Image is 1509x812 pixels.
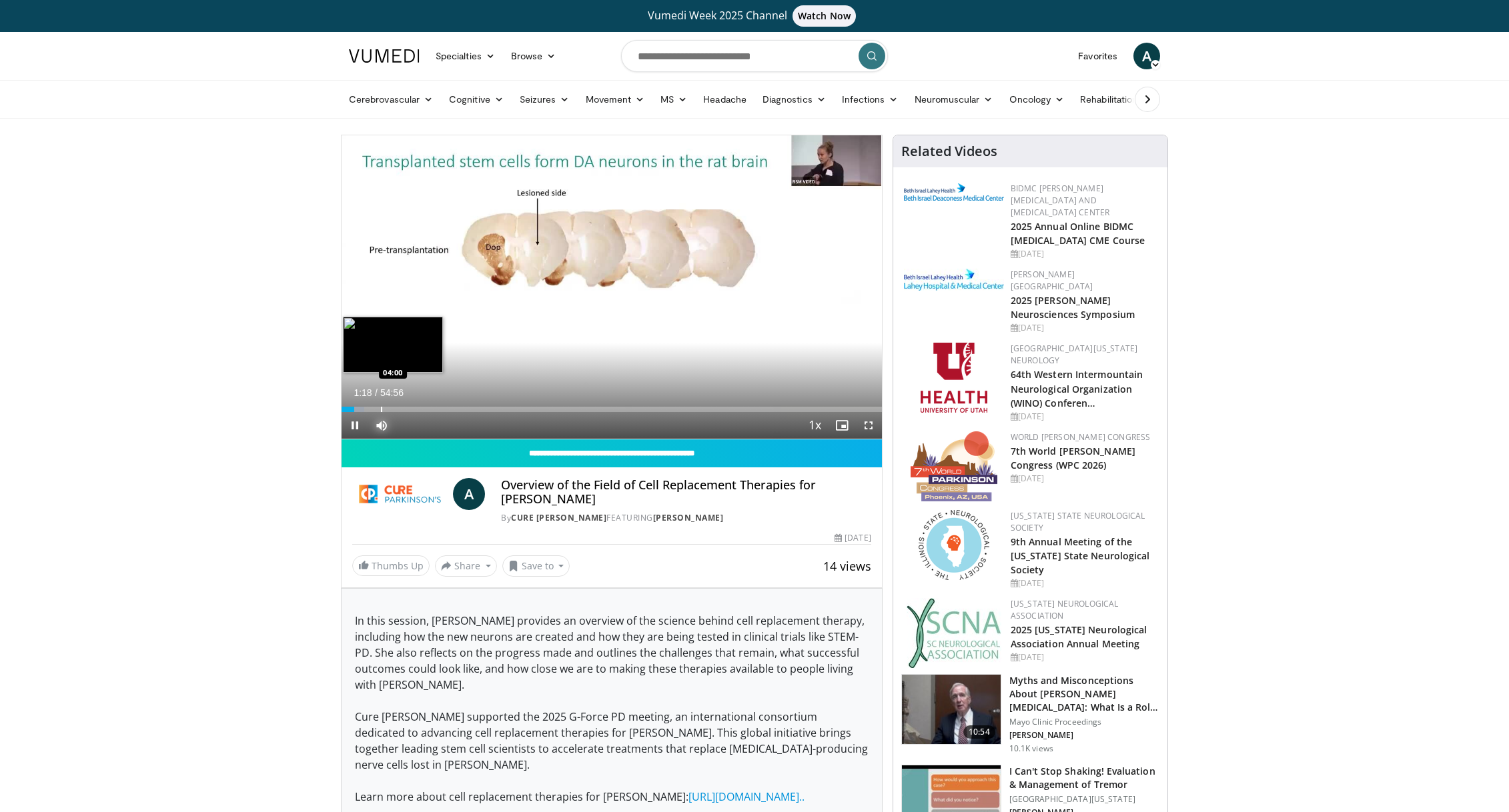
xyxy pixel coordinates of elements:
[921,343,987,413] img: f6362829-b0a3-407d-a044-59546adfd345.png.150x105_q85_autocrop_double_scale_upscale_version-0.2.png
[375,387,378,398] span: /
[688,789,805,804] a: [URL][DOMAIN_NAME]..
[1011,411,1157,423] div: [DATE]
[1011,269,1093,292] a: [PERSON_NAME][GEOGRAPHIC_DATA]
[355,613,865,692] span: In this session, [PERSON_NAME] provides an overview of the science behind cell replacement therap...
[352,555,430,576] a: Thumbs Up
[368,412,395,439] button: Mute
[963,725,995,739] span: 10:54
[1009,730,1159,741] p: [PERSON_NAME]
[503,43,564,69] a: Browse
[1009,794,1159,805] p: [GEOGRAPHIC_DATA][US_STATE]
[911,431,997,501] img: 16fe1da8-a9a0-4f15-bd45-1dd1acf19c34.png.150x105_q85_autocrop_double_scale_upscale_version-0.2.png
[695,86,754,113] a: Headache
[349,49,420,63] img: VuMedi Logo
[453,478,485,510] a: A
[352,478,448,510] img: Cure Parkinson's
[428,43,503,69] a: Specialties
[351,5,1158,27] a: Vumedi Week 2025 ChannelWatch Now
[1011,220,1145,247] a: 2025 Annual Online BIDMC [MEDICAL_DATA] CME Course
[1011,577,1157,589] div: [DATE]
[1011,248,1157,260] div: [DATE]
[435,555,497,577] button: Share
[904,269,1004,291] img: e7977282-282c-4444-820d-7cc2733560fd.jpg.150x105_q85_autocrop_double_scale_upscale_version-0.2.jpg
[1009,743,1053,754] p: 10.1K views
[1011,535,1150,576] a: 9th Annual Meeting of the [US_STATE] State Neurological Society
[652,86,695,113] a: MS
[754,86,834,113] a: Diagnostics
[502,555,570,577] button: Save to
[1133,43,1160,69] a: A
[1011,322,1157,334] div: [DATE]
[901,143,997,159] h4: Related Videos
[1009,674,1159,714] h3: Myths and Misconceptions About [PERSON_NAME][MEDICAL_DATA]: What Is a Role of …
[380,387,404,398] span: 54:56
[342,412,368,439] button: Pause
[648,8,861,23] span: Vumedi Week 2025 Channel
[512,86,578,113] a: Seizures
[823,558,871,574] span: 14 views
[904,183,1004,201] img: c96b19ec-a48b-46a9-9095-935f19585444.png.150x105_q85_autocrop_double_scale_upscale_version-0.2.png
[793,5,856,27] span: Watch Now
[1009,717,1159,727] p: Mayo Clinic Proceedings
[343,317,443,373] img: image.jpeg
[902,675,1001,744] img: dd4ea4d2-548e-40e2-8487-b77733a70694.150x105_q85_crop-smart_upscale.jpg
[1070,43,1125,69] a: Favorites
[511,512,606,523] a: Cure [PERSON_NAME]
[1009,765,1159,791] h3: I Can't Stop Shaking! Evaluation & Management of Tremor
[1011,623,1147,650] a: 2025 [US_STATE] Neurological Association Annual Meeting
[1011,473,1157,485] div: [DATE]
[653,512,724,523] a: [PERSON_NAME]
[907,598,1001,668] img: b123db18-9392-45ae-ad1d-42c3758a27aa.jpg.150x105_q85_autocrop_double_scale_upscale_version-0.2.jpg
[1011,343,1138,366] a: [GEOGRAPHIC_DATA][US_STATE] Neurology
[1011,183,1110,218] a: BIDMC [PERSON_NAME][MEDICAL_DATA] and [MEDICAL_DATA] Center
[342,407,882,412] div: Progress Bar
[355,789,688,804] span: Learn more about cell replacement therapies for [PERSON_NAME]:
[1011,431,1151,443] a: World [PERSON_NAME] Congress
[829,412,855,439] button: Enable picture-in-picture mode
[1001,86,1073,113] a: Oncology
[1011,294,1135,321] a: 2025 [PERSON_NAME] Neurosciences Symposium
[1011,445,1135,471] a: 7th World [PERSON_NAME] Congress (WPC 2026)
[1011,598,1119,621] a: [US_STATE] Neurological Association
[501,512,871,524] div: By FEATURING
[907,86,1001,113] a: Neuromuscular
[1011,510,1145,533] a: [US_STATE] State Neurological Society
[354,387,372,398] span: 1:18
[342,135,882,439] video-js: Video Player
[901,674,1159,754] a: 10:54 Myths and Misconceptions About [PERSON_NAME][MEDICAL_DATA]: What Is a Role of … Mayo Clinic...
[1011,651,1157,663] div: [DATE]
[578,86,653,113] a: Movement
[441,86,512,113] a: Cognitive
[802,412,829,439] button: Playback Rate
[834,86,907,113] a: Infections
[1011,368,1143,409] a: 64th Western Intermountain Neurological Organization (WINO) Conferen…
[855,412,882,439] button: Fullscreen
[1072,86,1145,113] a: Rehabilitation
[341,86,441,113] a: Cerebrovascular
[355,709,868,772] span: Cure [PERSON_NAME] supported the 2025 G-Force PD meeting, an international consortium dedicated t...
[501,478,871,507] h4: Overview of the Field of Cell Replacement Therapies for [PERSON_NAME]
[835,532,871,544] div: [DATE]
[621,40,888,72] input: Search topics, interventions
[919,510,989,580] img: 71a8b48c-8850-4916-bbdd-e2f3ccf11ef9.png.150x105_q85_autocrop_double_scale_upscale_version-0.2.png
